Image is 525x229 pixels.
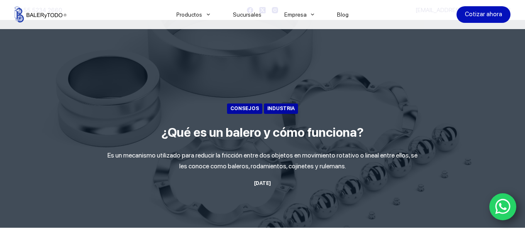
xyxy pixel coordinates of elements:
img: Balerytodo [15,7,66,22]
a: Industria [264,103,298,114]
a: Consejos [227,103,262,114]
h1: ¿Qué es un balero y cómo funciona? [107,123,418,142]
p: Es un mecanismo utilizado para reducir la fricción entre dos objetos en movimiento rotativo o lin... [107,150,418,172]
time: [DATE] [254,180,271,186]
a: Cotizar ahora [457,6,510,23]
a: WhatsApp [489,193,517,221]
